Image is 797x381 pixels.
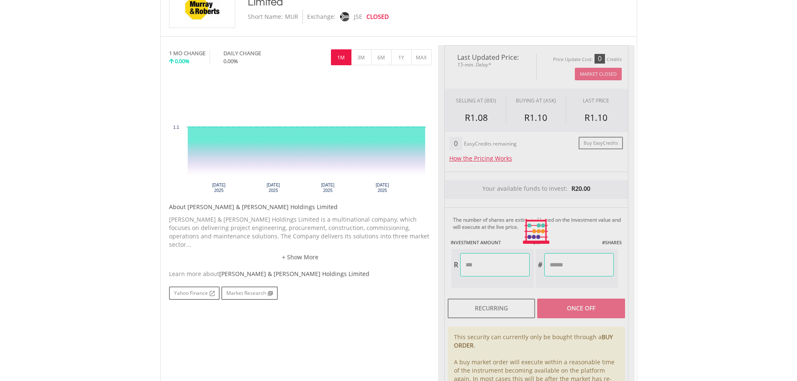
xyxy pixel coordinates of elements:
[411,49,432,65] button: MAX
[212,183,226,193] text: [DATE] 2025
[267,183,280,193] text: [DATE] 2025
[169,253,432,261] a: + Show More
[371,49,392,65] button: 6M
[169,73,432,199] svg: Interactive chart
[248,10,283,24] div: Short Name:
[173,125,179,130] text: 1.1
[331,49,351,65] button: 1M
[223,49,289,57] div: DAILY CHANGE
[223,57,238,65] span: 0.00%
[340,12,349,21] img: jse.png
[285,10,298,24] div: MUR
[351,49,372,65] button: 3M
[376,183,389,193] text: [DATE] 2025
[321,183,334,193] text: [DATE] 2025
[169,203,432,211] h5: About [PERSON_NAME] & [PERSON_NAME] Holdings Limited
[169,286,220,300] a: Yahoo Finance
[169,49,205,57] div: 1 MO CHANGE
[354,10,362,24] div: JSE
[169,73,432,199] div: Chart. Highcharts interactive chart.
[307,10,336,24] div: Exchange:
[169,270,432,278] div: Learn more about
[169,215,432,249] p: [PERSON_NAME] & [PERSON_NAME] Holdings Limited is a multinational company, which focuses on deliv...
[391,49,412,65] button: 1Y
[175,57,190,65] span: 0.00%
[366,10,389,24] div: CLOSED
[221,286,278,300] a: Market Research
[219,270,369,278] span: [PERSON_NAME] & [PERSON_NAME] Holdings Limited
